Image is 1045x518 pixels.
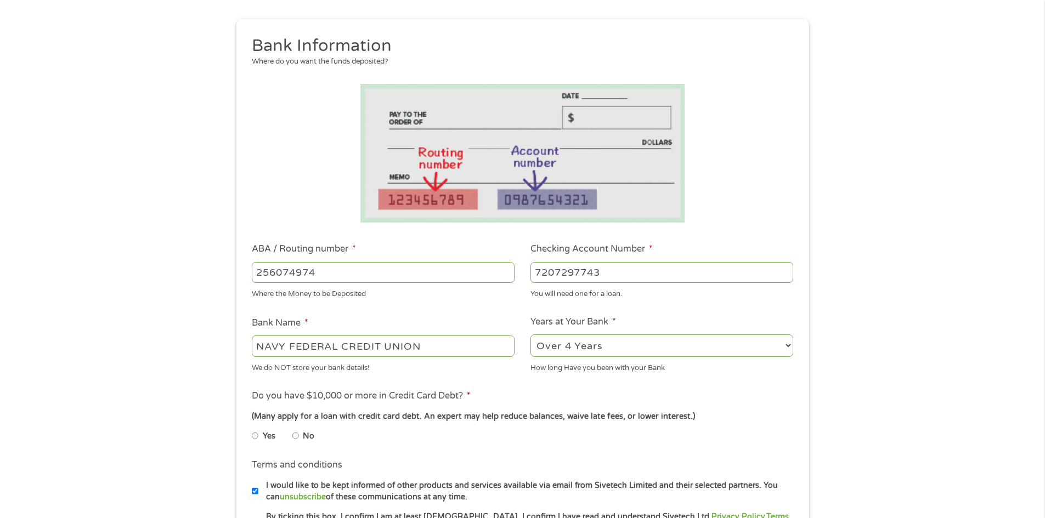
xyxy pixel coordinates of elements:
[530,358,793,373] div: How long Have you been with your Bank
[252,390,471,402] label: Do you have $10,000 or more in Credit Card Debt?
[530,262,793,283] input: 345634636
[280,492,326,502] a: unsubscribe
[258,480,797,503] label: I would like to be kept informed of other products and services available via email from Sivetech...
[530,243,653,255] label: Checking Account Number
[252,459,342,471] label: Terms and conditions
[263,430,275,442] label: Yes
[252,243,356,255] label: ABA / Routing number
[252,56,785,67] div: Where do you want the funds deposited?
[252,35,785,57] h2: Bank Information
[360,84,685,223] img: Routing number location
[252,285,515,300] div: Where the Money to be Deposited
[252,317,308,329] label: Bank Name
[252,262,515,283] input: 263177916
[303,430,314,442] label: No
[252,411,793,423] div: (Many apply for a loan with credit card debt. An expert may help reduce balances, waive late fees...
[530,316,616,328] label: Years at Your Bank
[530,285,793,300] div: You will need one for a loan.
[252,358,515,373] div: We do NOT store your bank details!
